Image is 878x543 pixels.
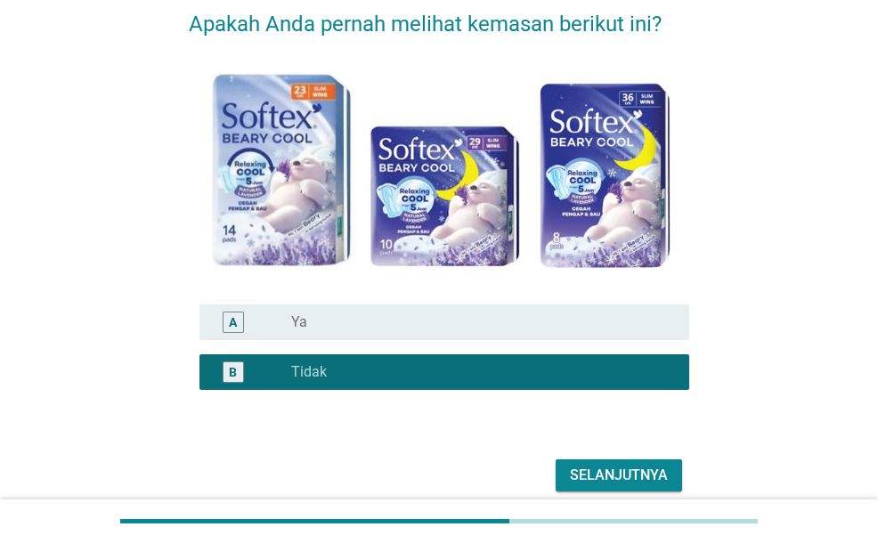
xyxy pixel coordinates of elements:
div: A [229,313,237,332]
label: Tidak [291,363,327,381]
button: Selanjutnya [556,459,682,491]
label: Ya [291,313,307,331]
div: B [229,363,237,382]
div: Selanjutnya [570,465,668,486]
img: 53ca4160-7792-441f-ba0e-6c32c8bc9884-Softex-Beary-Cool.png [189,54,688,277]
